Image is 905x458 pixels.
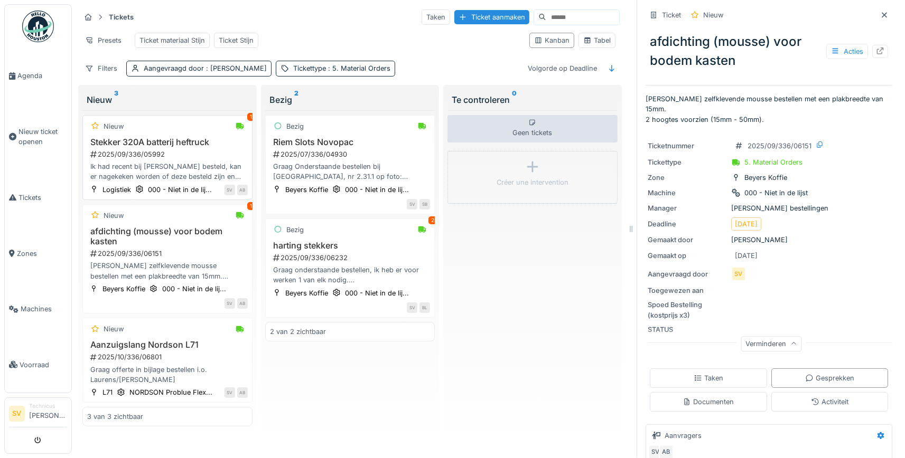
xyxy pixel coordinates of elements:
div: AB [237,185,248,195]
div: Ticketnummer [648,141,727,151]
div: 2025/09/336/06232 [272,253,431,263]
div: Documenten [683,397,734,407]
div: Bezig [286,121,304,131]
div: 2025/07/336/04930 [272,149,431,159]
div: [PERSON_NAME] zelfklevende mousse bestellen met een plakbreedte van 15mm. 2 hoogtes voorzien (15m... [87,261,248,281]
div: NORDSON Problue Flex... [129,387,212,397]
div: AB [237,387,248,398]
span: Voorraad [20,360,67,370]
div: Nieuw [703,10,723,20]
div: Ticket aanmaken [454,10,529,24]
span: : 5. Material Orders [326,64,390,72]
h3: harting stekkers [270,241,431,251]
div: Geen tickets [447,115,618,142]
a: SV Technicus[PERSON_NAME] [9,402,67,427]
div: SV [731,266,746,281]
div: Bezig [269,93,431,106]
div: [PERSON_NAME] [648,235,890,245]
div: Gesprekken [805,373,854,383]
div: Activiteit [811,397,848,407]
strong: Tickets [105,12,138,22]
div: afdichting (mousse) voor bodem kasten [646,28,892,74]
div: Manager [648,203,727,213]
div: 000 - Niet in de lij... [345,185,409,195]
div: Nieuw [104,324,124,334]
div: Machine [648,188,727,198]
div: Nieuw [87,93,248,106]
div: SV [225,298,235,309]
div: Technicus [29,402,67,410]
div: 2 van 2 zichtbaar [270,327,326,337]
div: Tickettype [648,157,727,167]
div: Gemaakt door [648,235,727,245]
div: Graag onderstaande bestellen, ik heb er voor werken 1 van elk nodig. De rest graag in stock legge... [270,265,431,285]
div: Spoed Bestelling (kostprijs x3) [648,300,727,320]
div: [DATE] [735,219,758,229]
div: Taken [694,373,723,383]
div: Kanban [534,35,570,45]
div: Ticket materiaal Stijn [139,35,205,45]
h3: Aanzuigslang Nordson L71 [87,340,248,350]
span: : [PERSON_NAME] [204,64,267,72]
div: SV [225,185,235,195]
div: 2025/10/336/06801 [89,352,248,362]
div: Presets [80,33,126,48]
h3: Riem Slots Novopac [270,137,431,147]
div: Zone [648,173,727,183]
div: 1 [247,113,255,121]
div: Aanvragers [665,431,702,441]
div: 5. Material Orders [744,157,803,167]
div: 2025/09/336/06151 [748,141,811,151]
div: Beyers Koffie [285,288,328,298]
span: Nieuw ticket openen [18,127,67,147]
div: Bezig [286,225,304,235]
div: 000 - Niet in de lij... [345,288,409,298]
img: Badge_color-CXgf-gQk.svg [22,11,54,42]
div: Verminderen [741,336,801,351]
div: Deadline [648,219,727,229]
span: Agenda [17,71,67,81]
div: Acties [826,44,868,59]
sup: 3 [114,93,118,106]
a: Zones [5,225,71,281]
span: Zones [17,249,67,259]
div: Ticket [662,10,681,20]
a: Tickets [5,170,71,226]
h3: afdichting (mousse) voor bodem kasten [87,226,248,246]
li: SV [9,406,25,422]
a: Machines [5,281,71,337]
div: SV [407,302,417,313]
div: 000 - Niet in de lij... [162,284,226,294]
h3: Stekker 320A batterij heftruck [87,137,248,147]
div: Toegewezen aan [648,285,727,295]
div: SB [419,199,430,209]
div: Graag Onderstaande bestellen bij [GEOGRAPHIC_DATA], nr 2.31.1 op foto: Belt HTD 2800-8M L=85, ref... [270,161,431,182]
div: 000 - Niet in de lijst [744,188,808,198]
div: Te controleren [452,93,613,106]
div: L71 [102,387,113,397]
div: [PERSON_NAME] bestellingen [648,203,890,213]
div: Aangevraagd door [144,63,267,73]
div: Volgorde op Deadline [523,61,602,76]
a: Voorraad [5,337,71,393]
span: Machines [21,304,67,314]
div: Beyers Koffie [102,284,145,294]
div: 2025/09/336/06151 [89,249,248,259]
span: Tickets [18,193,67,203]
div: Nieuw [104,211,124,221]
div: Ticket Stijn [219,35,254,45]
div: Taken [422,9,450,25]
div: BL [419,302,430,313]
div: Nieuw [104,121,124,131]
div: 000 - Niet in de lij... [148,185,212,195]
sup: 0 [512,93,517,106]
div: SV [407,199,417,209]
div: Beyers Koffie [285,185,328,195]
sup: 2 [294,93,298,106]
div: Graag offerte in bijlage bestellen i.o. Laurens/[PERSON_NAME] [87,365,248,385]
div: 1 [247,202,255,210]
div: 2025/09/336/05992 [89,149,248,159]
a: Nieuw ticket openen [5,104,71,170]
div: [DATE] [735,251,758,261]
a: Agenda [5,48,71,104]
